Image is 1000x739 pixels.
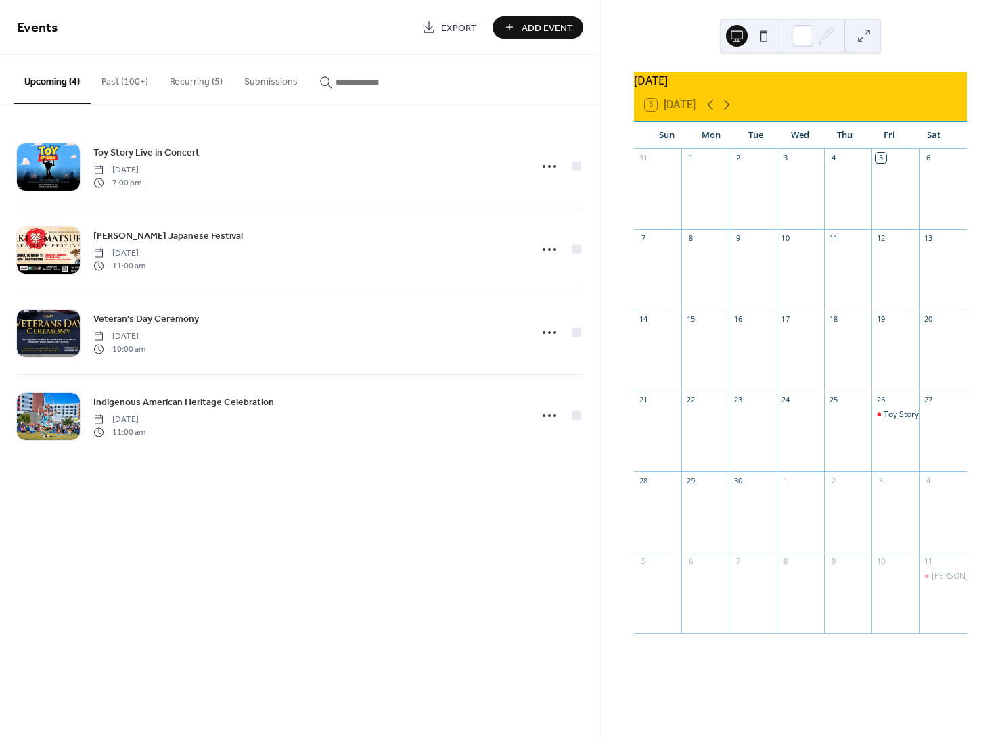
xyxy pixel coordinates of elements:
[733,556,743,566] div: 7
[685,233,696,243] div: 8
[876,475,886,485] div: 3
[823,122,867,149] div: Thu
[781,233,791,243] div: 10
[93,228,243,243] a: [PERSON_NAME] Japanese Festival
[876,314,886,324] div: 19
[689,122,734,149] div: Mon
[159,55,233,103] button: Recurring (5)
[733,314,743,324] div: 16
[876,395,886,405] div: 26
[685,475,696,485] div: 29
[924,556,934,566] div: 11
[93,414,145,426] span: [DATE]
[93,426,145,438] span: 11:00 am
[828,556,838,566] div: 9
[733,475,743,485] div: 30
[638,153,648,163] div: 31
[924,475,934,485] div: 4
[685,314,696,324] div: 15
[828,233,838,243] div: 11
[638,475,648,485] div: 28
[919,571,967,582] div: Aki Matsuri Japanese Festival
[871,409,919,421] div: Toy Story Live in Concert
[685,395,696,405] div: 22
[638,314,648,324] div: 14
[685,556,696,566] div: 6
[93,343,145,355] span: 10:00 am
[93,176,141,189] span: 7:00 pm
[93,394,274,410] a: Indigenous American Heritage Celebration
[828,395,838,405] div: 25
[17,15,58,41] span: Events
[93,145,200,160] a: Toy Story Live in Concert
[412,16,487,39] a: Export
[733,153,743,163] div: 2
[93,146,200,160] span: Toy Story Live in Concert
[876,153,886,163] div: 5
[233,55,309,103] button: Submissions
[867,122,912,149] div: Fri
[924,314,934,324] div: 20
[733,395,743,405] div: 23
[93,311,199,327] a: Veteran's Day Ceremony
[733,233,743,243] div: 9
[781,153,791,163] div: 3
[924,153,934,163] div: 6
[924,233,934,243] div: 13
[884,409,976,421] div: Toy Story Live in Concert
[828,153,838,163] div: 4
[781,395,791,405] div: 24
[924,395,934,405] div: 27
[493,16,583,39] button: Add Event
[522,21,573,35] span: Add Event
[733,122,778,149] div: Tue
[638,233,648,243] div: 7
[93,164,141,176] span: [DATE]
[781,475,791,485] div: 1
[441,21,477,35] span: Export
[828,475,838,485] div: 2
[685,153,696,163] div: 1
[876,233,886,243] div: 12
[93,229,243,243] span: [PERSON_NAME] Japanese Festival
[93,331,145,343] span: [DATE]
[638,556,648,566] div: 5
[91,55,159,103] button: Past (100+)
[93,312,199,327] span: Veteran's Day Ceremony
[781,314,791,324] div: 17
[828,314,838,324] div: 18
[645,122,689,149] div: Sun
[93,247,145,260] span: [DATE]
[911,122,956,149] div: Sat
[876,556,886,566] div: 10
[778,122,823,149] div: Wed
[93,396,274,410] span: Indigenous American Heritage Celebration
[638,395,648,405] div: 21
[781,556,791,566] div: 8
[93,260,145,272] span: 11:00 am
[14,55,91,104] button: Upcoming (4)
[634,72,967,89] div: [DATE]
